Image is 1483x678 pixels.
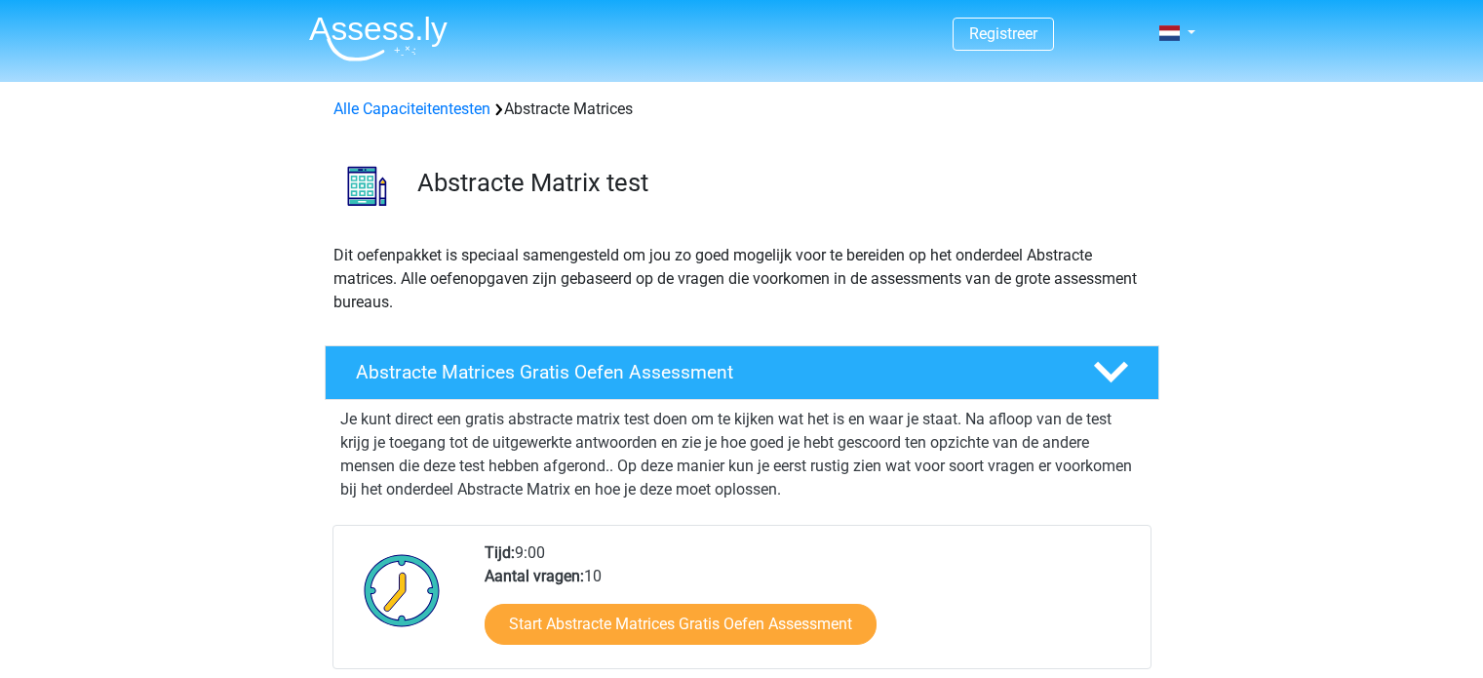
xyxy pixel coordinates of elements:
[326,98,1158,121] div: Abstracte Matrices
[969,24,1037,43] a: Registreer
[470,541,1150,668] div: 9:00 10
[485,543,515,562] b: Tijd:
[317,345,1167,400] a: Abstracte Matrices Gratis Oefen Assessment
[326,144,409,227] img: abstracte matrices
[353,541,451,639] img: Klok
[309,16,448,61] img: Assessly
[356,361,1062,383] h4: Abstracte Matrices Gratis Oefen Assessment
[417,168,1144,198] h3: Abstracte Matrix test
[485,604,877,645] a: Start Abstracte Matrices Gratis Oefen Assessment
[340,408,1144,501] p: Je kunt direct een gratis abstracte matrix test doen om te kijken wat het is en waar je staat. Na...
[333,244,1151,314] p: Dit oefenpakket is speciaal samengesteld om jou zo goed mogelijk voor te bereiden op het onderdee...
[333,100,490,118] a: Alle Capaciteitentesten
[485,567,584,585] b: Aantal vragen:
